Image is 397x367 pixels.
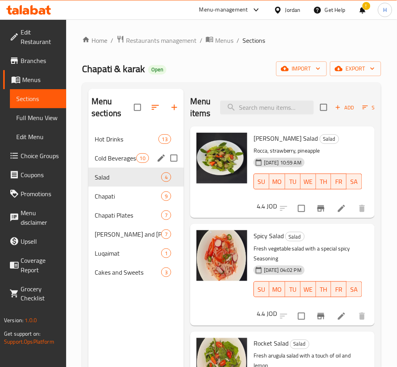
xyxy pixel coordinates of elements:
[285,281,301,297] button: TU
[347,174,362,189] button: SA
[21,189,60,199] span: Promotions
[95,172,161,182] span: Salad
[95,248,161,258] span: Luqaimat
[254,132,318,144] span: [PERSON_NAME] Salad
[242,36,265,45] span: Sections
[158,134,171,144] div: items
[95,153,136,163] span: Cold Beverages
[282,64,321,74] span: import
[200,36,202,45] li: /
[88,168,184,187] div: Salad4
[285,232,305,241] div: Salad
[337,312,346,321] a: Edit menu item
[320,134,339,143] span: Salad
[337,204,346,213] a: Edit menu item
[261,266,305,274] span: [DATE] 04:02 PM
[10,127,66,146] a: Edit Menu
[10,89,66,108] a: Sections
[159,136,171,143] span: 13
[285,174,301,189] button: TU
[21,208,60,227] span: Menu disclaimer
[162,193,171,200] span: 9
[319,284,328,295] span: TH
[334,103,355,112] span: Add
[3,165,66,184] a: Coupons
[3,279,66,308] a: Grocery Checklist
[301,281,316,297] button: WE
[148,65,166,75] div: Open
[257,176,266,187] span: SU
[88,225,184,244] div: [PERSON_NAME] and [PERSON_NAME]7
[332,101,357,114] button: Add
[293,200,310,217] span: Select to update
[254,230,284,242] span: Spicy Salad
[21,237,60,246] span: Upsell
[3,51,66,70] a: Branches
[88,149,184,168] div: Cold Beverages10edit
[4,337,54,347] a: Support.OpsPlatform
[361,101,386,114] button: Sort
[269,174,285,189] button: MO
[21,256,60,275] span: Coverage Report
[254,244,362,264] p: Fresh vegetable salad with a special spicy Seasoning
[88,126,184,285] nav: Menu sections
[254,146,362,156] p: Rocca, strawberry, pineapple
[316,174,332,189] button: TH
[254,338,288,350] span: Rocket Salad
[10,108,66,127] a: Full Menu View
[95,210,161,220] div: Chapati Plates
[88,244,184,263] div: Luqaimat1
[331,174,347,189] button: FR
[92,96,134,119] h2: Menu sections
[353,199,372,218] button: delete
[3,251,66,279] a: Coverage Report
[190,96,211,119] h2: Menu items
[21,56,60,65] span: Branches
[293,308,310,325] span: Select to update
[269,281,285,297] button: MO
[304,284,313,295] span: WE
[3,146,66,165] a: Choice Groups
[136,153,149,163] div: items
[320,134,339,144] div: Salad
[162,231,171,238] span: 7
[3,232,66,251] a: Upsell
[347,281,362,297] button: SA
[311,307,330,326] button: Branch-specific-item
[334,176,344,187] span: FR
[111,36,113,45] li: /
[254,174,269,189] button: SU
[137,155,149,162] span: 10
[304,176,313,187] span: WE
[162,250,171,257] span: 1
[126,36,197,45] span: Restaurants management
[116,35,197,46] a: Restaurants management
[197,133,247,183] img: Cheff Salad
[95,191,161,201] span: Chapati
[148,66,166,73] span: Open
[21,284,60,303] span: Grocery Checklist
[220,101,314,115] input: search
[21,151,60,161] span: Choice Groups
[311,199,330,218] button: Branch-specific-item
[383,6,387,14] span: H
[95,268,161,277] span: Cakes and Sweets
[288,284,298,295] span: TU
[162,174,171,181] span: 4
[82,35,381,46] nav: breadcrumb
[261,159,305,166] span: [DATE] 10:59 AM
[16,94,60,103] span: Sections
[161,191,171,201] div: items
[82,36,107,45] a: Home
[3,203,66,232] a: Menu disclaimer
[155,152,167,164] button: edit
[4,315,23,326] span: Version:
[162,269,171,276] span: 3
[16,113,60,122] span: Full Menu View
[285,6,301,14] div: Jordan
[165,98,184,117] button: Add section
[257,201,277,212] h6: 4.4 JOD
[16,132,60,141] span: Edit Menu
